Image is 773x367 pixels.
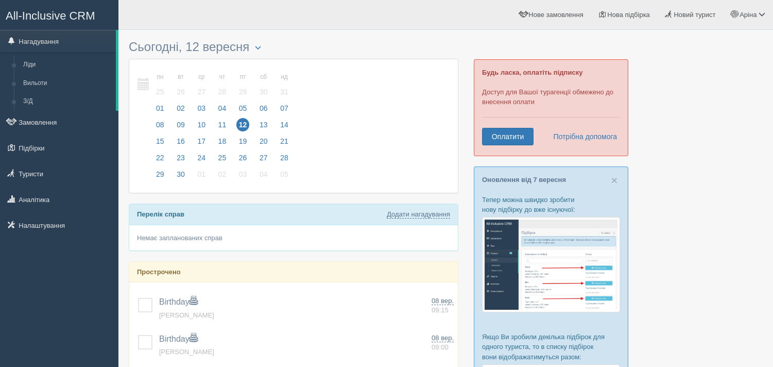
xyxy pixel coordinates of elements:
[278,135,291,148] span: 21
[482,69,582,76] b: Будь ласка, оплатіть підписку
[254,152,273,169] a: 27
[150,136,170,152] a: 15
[150,152,170,169] a: 22
[195,135,208,148] span: 17
[236,168,250,181] span: 03
[236,85,250,98] span: 29
[257,85,270,98] span: 30
[153,85,167,98] span: 25
[171,119,191,136] a: 09
[19,74,116,93] a: Вильоти
[278,85,291,98] span: 31
[216,168,229,181] span: 02
[274,136,291,152] a: 21
[6,9,95,22] span: All-Inclusive CRM
[236,118,250,131] span: 12
[482,332,620,361] p: Якщо Ви зробили декілька підбірок для одного туриста, то в списку підбірок вони відображатимуться...
[236,151,250,164] span: 26
[159,311,214,319] a: [PERSON_NAME]
[159,335,198,343] a: Birthday
[233,152,253,169] a: 26
[611,174,617,186] span: ×
[213,103,232,119] a: 04
[278,102,291,115] span: 07
[129,40,458,54] h3: Сьогодні, 12 вересня
[278,73,291,81] small: нд
[171,67,191,103] a: вт 26
[213,152,232,169] a: 25
[150,103,170,119] a: 01
[195,151,208,164] span: 24
[274,152,291,169] a: 28
[482,128,534,145] a: Оплатити
[19,92,116,111] a: З/Д
[159,348,214,356] span: [PERSON_NAME]
[528,11,583,19] span: Нове замовлення
[474,59,628,156] div: Доступ для Вашої турагенції обмежено до внесення оплати
[257,151,270,164] span: 27
[216,73,229,81] small: чт
[192,119,211,136] a: 10
[233,119,253,136] a: 12
[546,128,617,145] a: Потрібна допомога
[233,169,253,185] a: 03
[274,169,291,185] a: 05
[274,67,291,103] a: нд 31
[150,67,170,103] a: пн 25
[213,169,232,185] a: 02
[192,169,211,185] a: 01
[153,73,167,81] small: пн
[278,151,291,164] span: 28
[432,334,454,342] span: 08 вер.
[432,296,454,315] a: 08 вер. 09:15
[195,102,208,115] span: 03
[278,168,291,181] span: 05
[129,225,458,251] div: Немає запланованих справ
[254,103,273,119] a: 06
[216,85,229,98] span: 28
[174,118,187,131] span: 09
[195,168,208,181] span: 01
[482,217,620,312] img: %D0%BF%D1%96%D0%B4%D0%B1%D1%96%D1%80%D0%BA%D0%B0-%D1%82%D1%83%D1%80%D0%B8%D1%81%D1%82%D1%83-%D1%8...
[740,11,757,19] span: Аріна
[195,85,208,98] span: 27
[159,297,198,306] span: Birthday
[174,85,187,98] span: 26
[254,169,273,185] a: 04
[274,103,291,119] a: 07
[171,152,191,169] a: 23
[387,210,450,219] a: Додати нагадування
[674,11,715,19] span: Новий турист
[257,135,270,148] span: 20
[254,136,273,152] a: 20
[137,268,181,276] b: Прострочено
[233,103,253,119] a: 05
[233,136,253,152] a: 19
[216,151,229,164] span: 25
[257,73,270,81] small: сб
[153,118,167,131] span: 08
[153,168,167,181] span: 29
[213,119,232,136] a: 11
[174,102,187,115] span: 02
[171,103,191,119] a: 02
[195,73,208,81] small: ср
[192,67,211,103] a: ср 27
[432,306,449,314] span: 09:15
[137,210,184,218] b: Перелік справ
[153,135,167,148] span: 15
[236,73,250,81] small: пт
[432,343,449,351] span: 09:00
[19,56,116,74] a: Ліди
[274,119,291,136] a: 14
[257,118,270,131] span: 13
[432,333,454,353] a: 08 вер. 09:00
[432,297,454,305] span: 08 вер.
[257,102,270,115] span: 06
[236,135,250,148] span: 19
[174,135,187,148] span: 16
[171,169,191,185] a: 30
[236,102,250,115] span: 05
